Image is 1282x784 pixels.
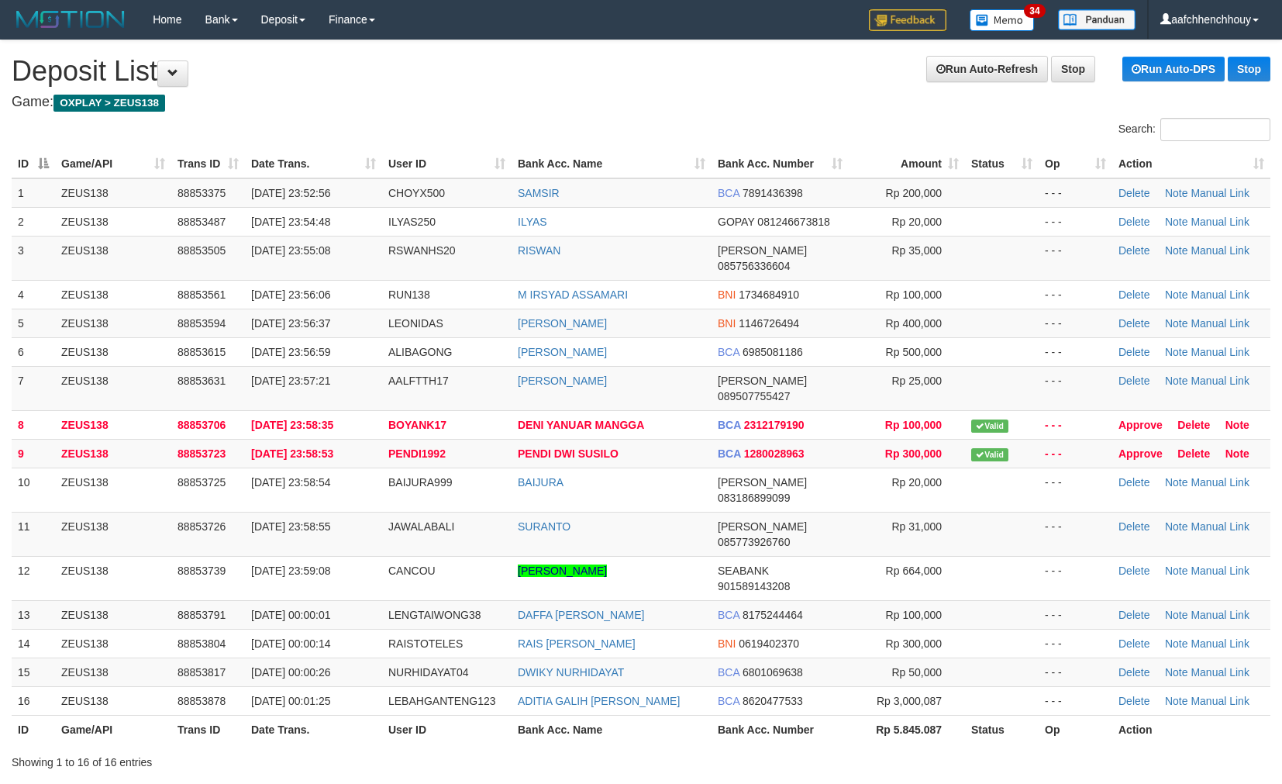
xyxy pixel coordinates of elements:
span: BCA [718,666,739,679]
span: Rp 20,000 [891,476,942,489]
td: ZEUS138 [55,629,171,658]
a: Note [1165,346,1188,358]
th: User ID [382,715,512,744]
a: Delete [1118,346,1149,358]
a: Manual Link [1191,288,1249,301]
span: Copy 2312179190 to clipboard [744,419,805,431]
span: [PERSON_NAME] [718,520,807,533]
span: Rp 50,000 [891,666,942,679]
a: Stop [1051,56,1095,82]
span: BNI [718,637,736,650]
span: Valid transaction [971,420,1008,433]
a: ADITIA GALIH [PERSON_NAME] [518,695,680,707]
span: Copy 8175244464 to clipboard [743,609,803,621]
th: Date Trans. [245,715,382,744]
span: BCA [718,187,739,199]
a: Delete [1118,187,1149,199]
a: SURANTO [518,520,570,533]
th: User ID: activate to sort column ascending [382,150,512,178]
span: [DATE] 23:58:55 [251,520,330,533]
span: Rp 300,000 [886,637,942,650]
td: ZEUS138 [55,512,171,556]
a: Manual Link [1191,695,1249,707]
a: BAIJURA [518,476,563,489]
td: ZEUS138 [55,236,171,280]
span: Copy 081246673818 to clipboard [757,216,829,228]
th: Bank Acc. Name [512,715,712,744]
a: Manual Link [1191,637,1249,650]
td: ZEUS138 [55,658,171,686]
td: - - - [1039,512,1112,556]
span: LEONIDAS [388,317,443,330]
span: 88853561 [177,288,226,301]
th: Bank Acc. Name: activate to sort column ascending [512,150,712,178]
span: 88853487 [177,216,226,228]
span: [DATE] 23:57:21 [251,375,330,387]
a: Delete [1118,216,1149,228]
span: 88853739 [177,565,226,577]
a: M IRSYAD ASSAMARI [518,288,628,301]
a: Delete [1118,695,1149,707]
span: Copy 8620477533 to clipboard [743,695,803,707]
a: [PERSON_NAME] [518,346,607,358]
td: 13 [12,600,55,629]
span: BCA [718,447,741,460]
a: Note [1165,476,1188,489]
div: Showing 1 to 16 of 16 entries [12,748,522,770]
span: JAWALABALI [388,520,454,533]
td: 6 [12,337,55,366]
span: Copy 085756336604 to clipboard [718,260,790,272]
a: [PERSON_NAME] [518,375,607,387]
a: ILYAS [518,216,547,228]
a: DWIKY NURHIDAYAT [518,666,624,679]
span: CANCOU [388,565,436,577]
span: Rp 25,000 [891,375,942,387]
a: Delete [1118,637,1149,650]
td: - - - [1039,410,1112,439]
th: Trans ID: activate to sort column ascending [171,150,245,178]
a: Delete [1118,520,1149,533]
a: Delete [1118,666,1149,679]
a: Manual Link [1191,244,1249,257]
td: ZEUS138 [55,686,171,715]
span: Rp 20,000 [891,216,942,228]
a: Delete [1118,609,1149,621]
td: 8 [12,410,55,439]
a: Manual Link [1191,346,1249,358]
span: 34 [1024,4,1045,18]
span: Copy 1146726494 to clipboard [739,317,799,330]
span: 88853725 [177,476,226,489]
td: ZEUS138 [55,366,171,410]
span: Rp 3,000,087 [877,695,942,707]
td: 9 [12,439,55,468]
a: Note [1165,288,1188,301]
th: Amount: activate to sort column ascending [849,150,965,178]
span: [DATE] 00:00:14 [251,637,330,650]
span: AALFTTH17 [388,375,449,387]
a: Manual Link [1191,520,1249,533]
input: Search: [1160,118,1270,141]
td: - - - [1039,366,1112,410]
span: Rp 200,000 [886,187,942,199]
span: BCA [718,695,739,707]
span: Copy 6985081186 to clipboard [743,346,803,358]
td: 4 [12,280,55,309]
a: Delete [1118,476,1149,489]
a: Manual Link [1191,187,1249,199]
img: Feedback.jpg [869,9,946,31]
span: [DATE] 23:58:53 [251,447,333,460]
a: Note [1165,317,1188,330]
td: ZEUS138 [55,439,171,468]
span: 88853723 [177,447,226,460]
span: [DATE] 23:58:35 [251,419,333,431]
a: Note [1165,244,1188,257]
span: [DATE] 00:00:01 [251,609,330,621]
th: Action [1112,715,1270,744]
a: Run Auto-DPS [1122,57,1225,81]
span: NURHIDAYAT04 [388,666,468,679]
span: Copy 0619402370 to clipboard [739,637,799,650]
span: Copy 089507755427 to clipboard [718,390,790,402]
td: - - - [1039,439,1112,468]
td: 1 [12,178,55,208]
a: DAFFA [PERSON_NAME] [518,609,644,621]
